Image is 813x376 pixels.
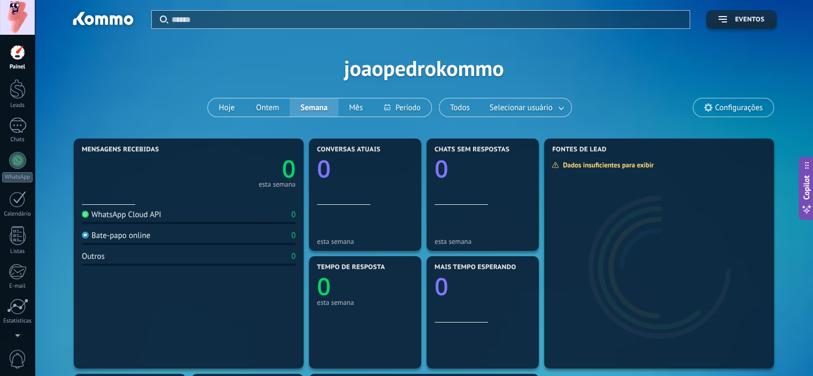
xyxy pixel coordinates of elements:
[208,98,245,117] button: Hoje
[2,64,33,71] div: Painel
[487,101,555,115] span: Selecionar usuário
[291,251,296,262] div: 0
[481,98,571,117] button: Selecionar usuário
[735,16,764,24] span: Eventos
[282,152,296,185] text: 0
[82,211,89,218] img: WhatsApp Cloud API
[82,251,105,262] div: Outros
[552,160,661,170] div: Dados insuficientes para exibir
[2,283,33,290] div: E-mail
[189,152,296,185] a: 0
[801,175,812,199] span: Copilot
[2,318,33,325] div: Estatísticas
[82,210,161,220] div: WhatsApp Cloud API
[82,231,150,241] div: Bate-papo online
[2,172,33,182] div: WhatsApp
[435,264,516,271] span: Mais tempo esperando
[338,98,374,117] button: Mês
[82,146,159,154] span: Mensagens recebidas
[435,237,531,245] div: esta semana
[2,102,33,109] div: Leads
[439,98,481,117] button: Todos
[317,270,331,303] text: 0
[82,232,89,239] img: Bate-papo online
[290,98,338,117] button: Semana
[435,152,448,185] text: 0
[435,146,509,154] span: Chats sem respostas
[317,146,381,154] span: Conversas atuais
[2,136,33,143] div: Chats
[374,98,431,117] button: Período
[259,182,296,187] div: esta semana
[317,298,413,306] div: esta semana
[2,211,33,218] div: Calendário
[291,231,296,241] div: 0
[317,152,331,185] text: 0
[317,264,385,271] span: Tempo de resposta
[2,248,33,255] div: Listas
[435,270,448,303] text: 0
[706,10,777,29] button: Eventos
[317,237,413,245] div: esta semana
[552,146,607,154] span: Fontes de lead
[715,103,763,112] span: Configurações
[291,210,296,220] div: 0
[245,98,290,117] button: Ontem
